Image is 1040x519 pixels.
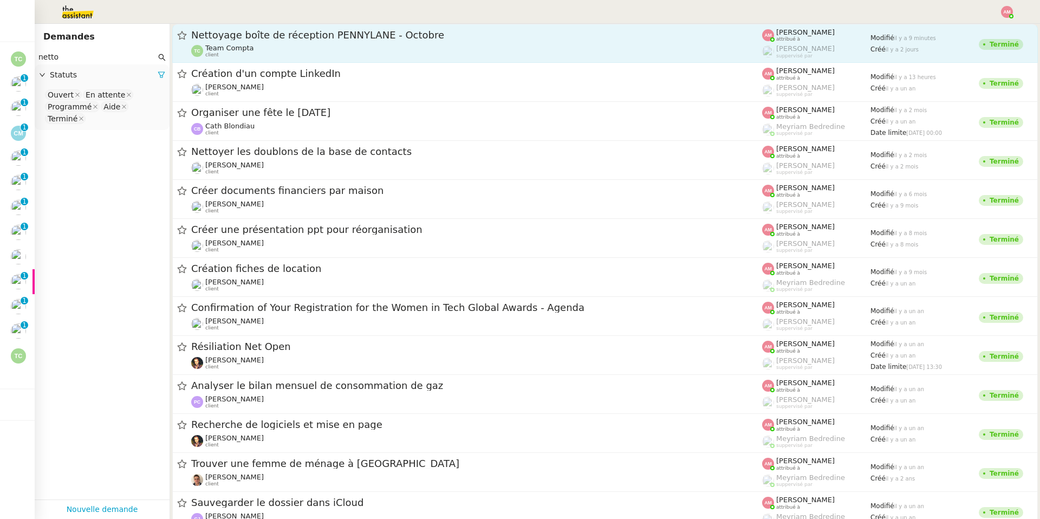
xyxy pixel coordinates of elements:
[762,473,870,488] app-user-label: suppervisé par
[21,99,28,106] nz-badge-sup: 1
[762,340,870,354] app-user-label: attribué à
[894,35,936,41] span: il y a 9 minutes
[191,162,203,174] img: users%2Frk9QlxVzICebA9ovUeCv0S2PdH62%2Favatar%2Fte%CC%81le%CC%81chargement.jpeg
[776,106,835,114] span: [PERSON_NAME]
[191,240,203,252] img: users%2FBbzenJi4CFgqeyZnWrcYam5Ptce2%2Favatar%2F1a940fc7-7cf2-4bc7-b5a9-e98d38c0c967
[45,113,86,124] nz-select-item: Terminé
[762,223,870,237] app-user-label: attribué à
[191,200,762,214] app-user-detailed-label: client
[205,317,264,325] span: [PERSON_NAME]
[191,264,762,274] span: Création fiches de location
[870,106,894,114] span: Modifié
[870,352,886,359] span: Créé
[191,123,203,135] img: svg
[776,426,800,432] span: attribué à
[191,108,762,118] span: Organiser une fête le [DATE]
[776,317,835,326] span: [PERSON_NAME]
[990,431,1019,438] div: Terminé
[776,262,835,270] span: [PERSON_NAME]
[870,190,894,198] span: Modifié
[762,107,774,119] img: svg
[886,320,915,326] span: il y a un an
[870,46,886,53] span: Créé
[191,69,762,79] span: Création d'un compte LinkedIn
[762,44,870,59] app-user-label: suppervisé par
[762,106,870,120] app-user-label: attribué à
[776,153,800,159] span: attribué à
[762,302,774,314] img: svg
[776,278,845,287] span: Meyriam Bedredine
[11,225,26,240] img: users%2FoOAfvbuArpdbnMcWMpAFWnfObdI3%2Favatar%2F8c2f5da6-de65-4e06-b9c2-86d64bdc2f41
[11,175,26,190] img: users%2F37wbV9IbQuXMU0UH0ngzBXzaEe12%2Favatar%2Fcba66ece-c48a-48c8-9897-a2adc1834457
[776,67,835,75] span: [PERSON_NAME]
[776,239,835,248] span: [PERSON_NAME]
[990,353,1019,360] div: Terminé
[870,118,886,125] span: Créé
[762,379,870,393] app-user-label: attribué à
[776,309,800,315] span: attribué à
[21,272,28,280] nz-badge-sup: 1
[776,270,800,276] span: attribué à
[205,91,219,97] span: client
[11,126,26,141] img: svg
[776,223,835,231] span: [PERSON_NAME]
[776,473,845,482] span: Meyriam Bedredine
[191,420,762,430] span: Recherche de logiciels et mise en page
[11,249,26,264] img: users%2F9GXHdUEgf7ZlSXdwo7B3iBDT3M02%2Favatar%2Fimages.jpeg
[22,297,27,307] p: 1
[776,122,845,131] span: Meyriam Bedredine
[762,418,870,432] app-user-label: attribué à
[762,458,774,470] img: svg
[990,236,1019,243] div: Terminé
[870,436,886,443] span: Créé
[886,86,915,92] span: il y a un an
[762,83,870,98] app-user-label: suppervisé par
[205,83,264,91] span: [PERSON_NAME]
[776,248,812,254] span: suppervisé par
[191,147,762,157] span: Nettoyer les doublons de la base de contacts
[22,74,27,84] p: 1
[191,186,762,196] span: Créer documents financiers par maison
[22,99,27,108] p: 1
[86,90,125,100] div: En attente
[894,308,924,314] span: il y a un an
[776,184,835,192] span: [PERSON_NAME]
[870,385,894,393] span: Modifié
[776,457,835,465] span: [PERSON_NAME]
[48,102,92,112] div: Programmé
[886,281,915,287] span: il y a un an
[11,151,26,166] img: users%2F37wbV9IbQuXMU0UH0ngzBXzaEe12%2Favatar%2Fcba66ece-c48a-48c8-9897-a2adc1834457
[205,278,264,286] span: [PERSON_NAME]
[191,459,762,469] span: Trouver une femme de ménage à [GEOGRAPHIC_DATA]
[50,69,158,81] span: Statuts
[762,224,774,236] img: svg
[762,28,870,42] app-user-label: attribué à
[11,76,26,92] img: users%2FoOAfvbuArpdbnMcWMpAFWnfObdI3%2Favatar%2F8c2f5da6-de65-4e06-b9c2-86d64bdc2f41
[990,470,1019,477] div: Terminé
[762,496,870,510] app-user-label: attribué à
[776,326,812,332] span: suppervisé par
[870,151,894,159] span: Modifié
[870,85,886,92] span: Créé
[35,64,170,86] div: Statuts
[762,202,774,213] img: users%2FoFdbodQ3TgNoWt9kP3GXAs5oaCq1%2Favatar%2Fprofile-pic.png
[103,102,120,112] div: Aide
[870,129,906,137] span: Date limite
[191,303,762,313] span: Confirmation of Your Registration for the Women in Tech Global Awards - Agenda
[776,465,800,471] span: attribué à
[990,41,1019,48] div: Terminé
[11,200,26,215] img: users%2FAXgjBsdPtrYuxuZvIJjRexEdqnq2%2Favatar%2F1599931753966.jpeg
[762,46,774,57] img: users%2FoFdbodQ3TgNoWt9kP3GXAs5oaCq1%2Favatar%2Fprofile-pic.png
[45,101,100,112] nz-select-item: Programmé
[191,83,762,97] app-user-detailed-label: client
[205,52,219,58] span: client
[205,481,219,487] span: client
[762,436,774,447] img: users%2FaellJyylmXSg4jqeVbanehhyYJm1%2Favatar%2Fprofile-pic%20(4).png
[205,122,255,130] span: Cath Blondiau
[762,145,870,159] app-user-label: attribué à
[762,278,870,293] app-user-label: suppervisé par
[22,272,27,282] p: 1
[762,161,870,176] app-user-label: suppervisé par
[762,67,870,81] app-user-label: attribué à
[191,395,762,409] app-user-detailed-label: client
